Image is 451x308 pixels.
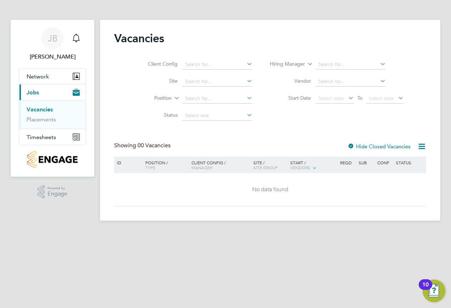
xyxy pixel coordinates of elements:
[48,34,57,43] span: JB
[140,156,190,174] div: Position /
[27,116,56,123] a: Placements
[145,165,155,170] span: Type
[137,78,178,84] label: Site
[115,186,425,193] div: No data found
[357,156,375,169] div: Sub
[27,73,49,80] span: Network
[264,61,305,68] label: Hiring Manager
[19,27,86,61] a: Go to account details
[11,20,94,177] nav: Main navigation
[183,77,252,87] input: Search for...
[183,111,252,121] input: Select one
[114,142,172,149] div: Showing
[131,95,172,102] label: Position
[27,151,77,168] img: countryside-properties-logo-retina.png
[27,106,53,113] a: Vacancies
[347,143,411,150] label: Hide Closed Vacancies
[254,165,278,170] span: Site Group
[252,156,289,174] div: Site /
[138,142,171,149] span: 00 Vacancies
[183,94,252,104] input: Search for...
[375,156,394,169] div: Conf
[190,156,252,174] div: Client Config /
[316,60,386,70] input: Search for...
[27,134,56,141] span: Timesheets
[270,95,311,101] label: Start Date
[355,93,364,103] span: To
[422,285,429,294] div: 10
[27,89,39,96] span: Jobs
[137,61,178,67] label: Client Config
[19,53,86,61] span: James Barnard
[338,156,357,169] div: Reqd
[137,112,178,118] label: Status
[289,156,338,174] div: Start /
[115,156,140,169] div: ID
[368,95,394,101] span: Select date
[270,78,311,84] label: Vendor
[183,60,252,70] input: Search for...
[290,165,310,170] span: Vendors
[394,156,425,169] div: Status
[316,77,386,87] input: Search for...
[423,280,445,302] button: Open Resource Center, 10 new notifications
[114,31,164,45] h2: Vacancies
[48,185,67,191] span: Powered by
[318,95,344,101] span: Select date
[48,191,67,197] span: Engage
[191,165,212,170] span: Manager
[19,151,86,168] a: Go to home page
